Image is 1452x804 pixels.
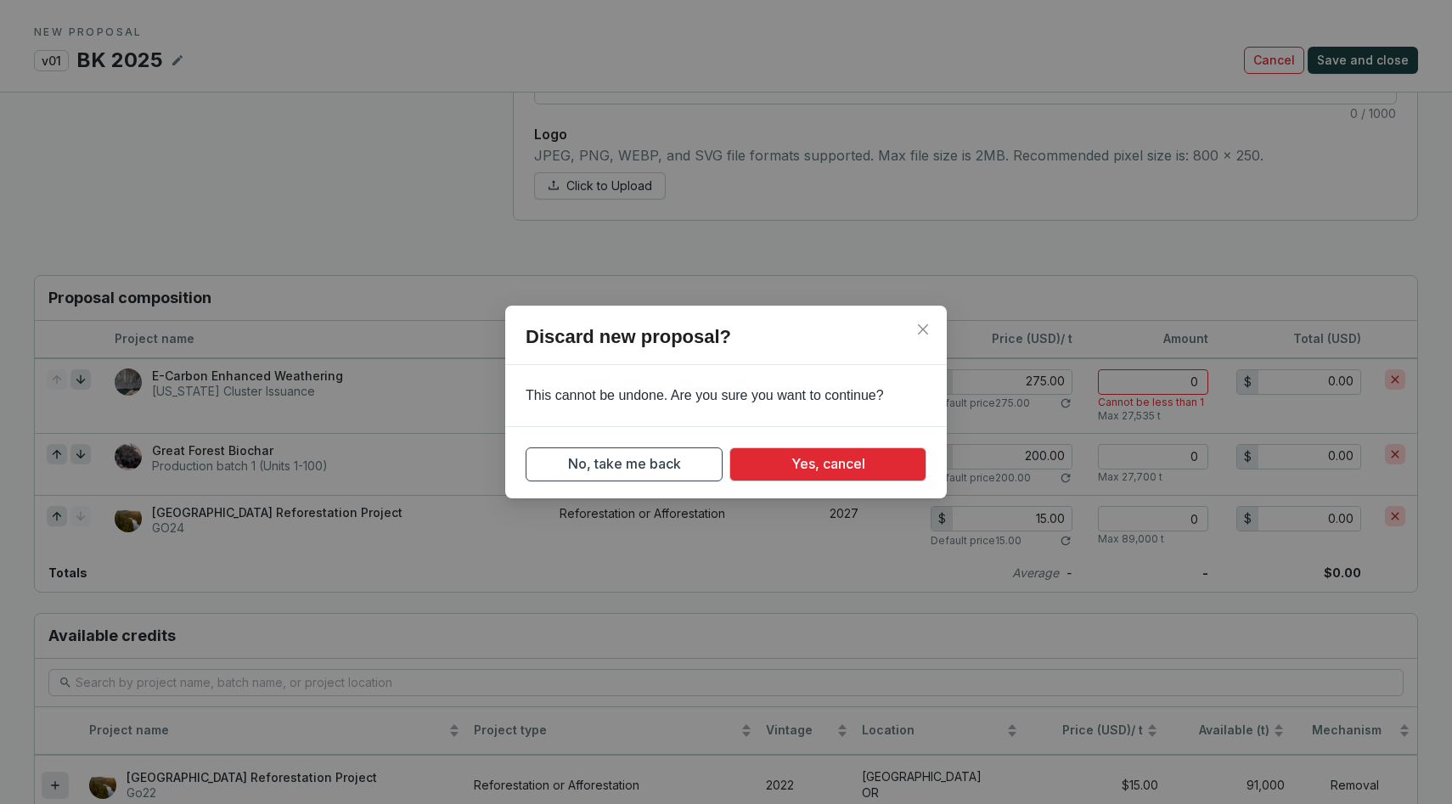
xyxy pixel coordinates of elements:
span: Close [909,323,937,336]
span: Yes, cancel [791,453,865,475]
p: This cannot be undone. Are you sure you want to continue? [505,385,947,406]
button: Yes, cancel [729,447,926,481]
button: Close [909,316,937,343]
button: No, take me back [526,447,723,481]
span: No, take me back [568,453,681,475]
h2: Discard new proposal? [505,323,947,365]
span: close [916,323,930,336]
